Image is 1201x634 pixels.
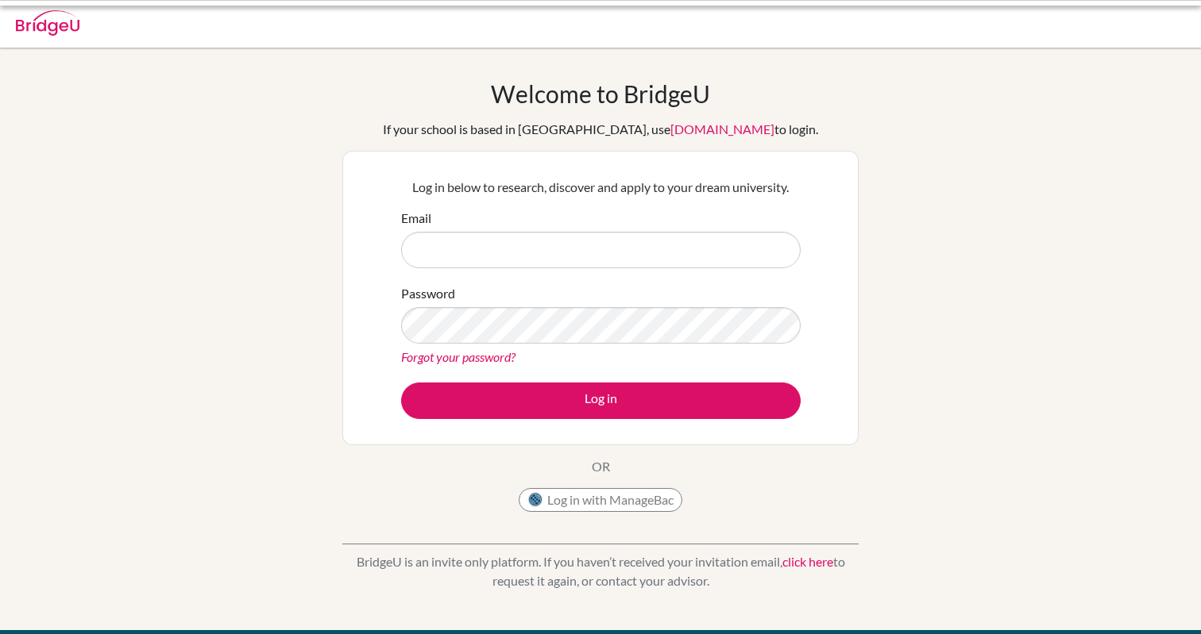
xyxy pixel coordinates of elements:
p: Log in below to research, discover and apply to your dream university. [401,178,801,197]
button: Log in with ManageBac [519,488,682,512]
a: Forgot your password? [401,349,516,364]
label: Email [401,209,431,228]
p: OR [592,457,610,476]
div: If your school is based in [GEOGRAPHIC_DATA], use to login. [383,120,818,139]
a: [DOMAIN_NAME] [670,121,774,136]
button: Log in [401,382,801,419]
img: Bridge-U [16,10,79,36]
a: click here [782,554,833,569]
label: Password [401,284,455,303]
p: BridgeU is an invite only platform. If you haven’t received your invitation email, to request it ... [342,552,859,590]
h1: Welcome to BridgeU [491,79,710,108]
